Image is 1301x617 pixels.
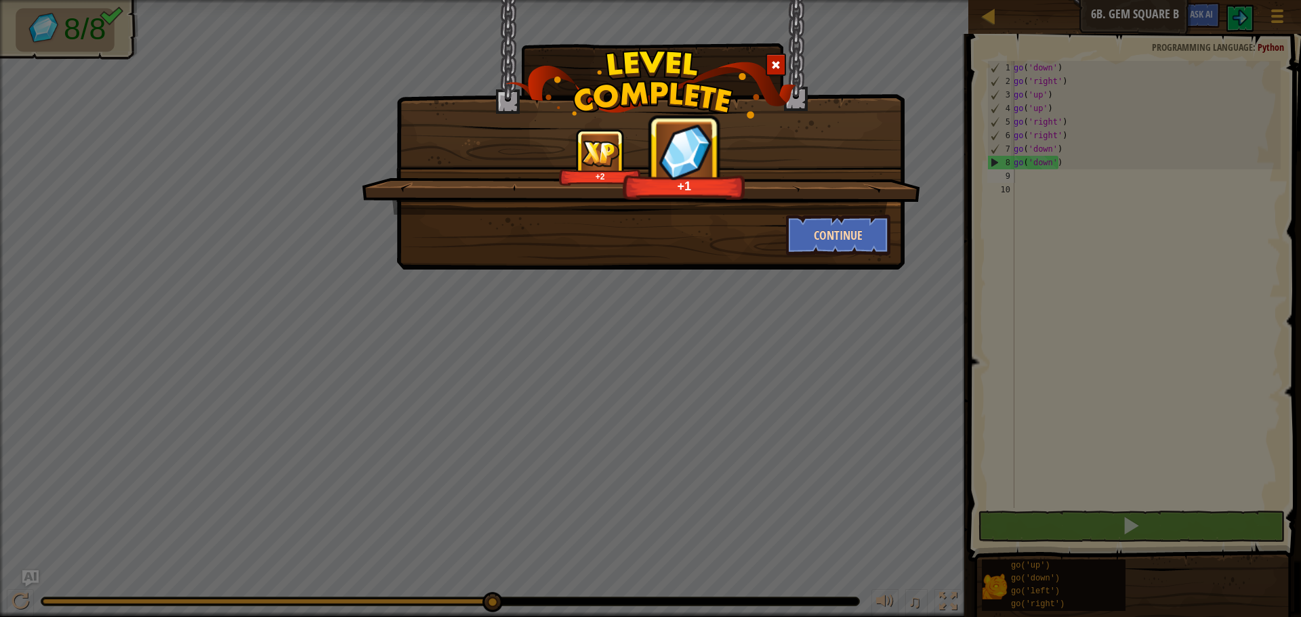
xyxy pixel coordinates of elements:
img: reward_icon_gems.png [659,123,711,179]
img: level_complete.png [505,50,796,119]
div: +1 [627,178,742,194]
img: reward_icon_xp.png [581,140,619,167]
button: Continue [786,215,891,255]
div: +2 [562,171,638,182]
